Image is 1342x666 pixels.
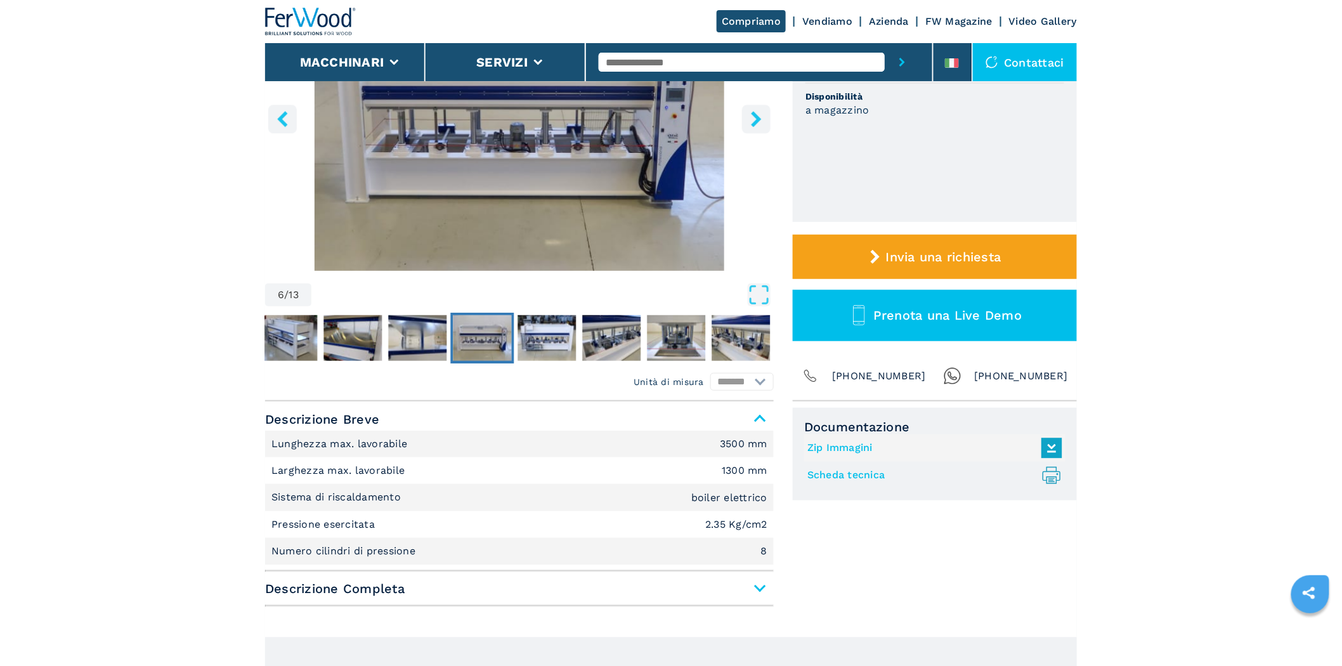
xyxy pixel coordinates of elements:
img: 2808e23ae96b7141fdc926b58a466f5d [259,315,318,361]
p: Pressione esercitata [271,518,378,532]
button: Go to Slide 10 [710,313,773,363]
em: 3500 mm [720,439,767,449]
img: Phone [802,367,819,385]
em: Unità di misura [634,375,704,388]
span: [PHONE_NUMBER] [832,367,926,385]
button: Open Fullscreen [315,284,771,306]
img: Ferwood [265,8,356,36]
img: ea24e16b8346b4b7e6bf1f6d07d8fdc0 [518,315,577,361]
a: Scheda tecnica [807,465,1056,486]
img: Contattaci [986,56,998,69]
button: Servizi [476,55,528,70]
img: ca320460faea831b21162c3bd4a4300a [453,315,512,361]
button: Go to Slide 8 [580,313,644,363]
h3: a magazzino [805,103,870,117]
a: Compriamo [717,10,786,32]
img: 7c00f8e96383b90c0492dd02daf18e62 [324,315,382,361]
span: [PHONE_NUMBER] [974,367,1068,385]
button: Macchinari [300,55,384,70]
span: Descrizione Breve [265,408,774,431]
span: 13 [289,290,299,300]
span: Invia una richiesta [886,249,1001,264]
span: 6 [278,290,284,300]
button: Prenota una Live Demo [793,290,1077,341]
iframe: Chat [1288,609,1332,656]
a: Zip Immagini [807,438,1056,459]
em: 1300 mm [722,466,767,476]
button: submit-button [885,43,920,81]
button: Go to Slide 9 [645,313,708,363]
a: FW Magazine [925,15,993,27]
p: Larghezza max. lavorabile [271,464,408,478]
p: Sistema di riscaldamento [271,490,404,504]
img: 649c10caae215327eaba6bc35f1475aa [389,315,447,361]
button: right-button [742,105,771,133]
em: 2.35 Kg/cm2 [705,519,767,530]
img: Whatsapp [944,367,961,385]
span: / [284,290,289,300]
a: Video Gallery [1009,15,1077,27]
span: Documentazione [804,419,1065,434]
img: 15910221f494321e33797bb8ba8731e7 [583,315,641,361]
a: Vendiamo [802,15,852,27]
div: Contattaci [973,43,1078,81]
em: 8 [761,546,767,556]
span: Prenota una Live Demo [873,308,1022,323]
div: Descrizione Breve [265,431,774,565]
nav: Thumbnail Navigation [127,313,636,363]
a: Azienda [869,15,909,27]
button: left-button [268,105,297,133]
span: Disponibilità [805,90,1064,103]
button: Go to Slide 5 [386,313,450,363]
img: 35c80f555845470b3b57578740d11d74 [648,315,706,361]
button: Go to Slide 4 [322,313,385,363]
button: Invia una richiesta [793,235,1077,279]
button: Go to Slide 7 [516,313,579,363]
a: sharethis [1293,577,1325,609]
img: 106a2da64d7e9c3e06a84842ea21e2c3 [712,315,771,361]
span: Descrizione Completa [265,577,774,600]
p: Numero cilindri di pressione [271,544,419,558]
button: Go to Slide 6 [451,313,514,363]
em: boiler elettrico [691,493,767,503]
button: Go to Slide 3 [257,313,320,363]
p: Lunghezza max. lavorabile [271,437,411,451]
